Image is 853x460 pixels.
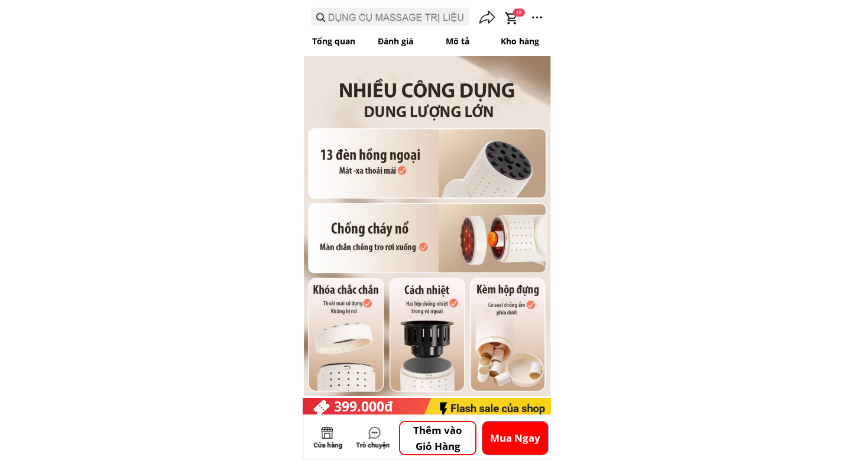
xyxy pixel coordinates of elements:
div: 399.000đ [334,396,395,417]
p: Thêm vào Giỏ Hàng [400,422,475,454]
p: Kho hàng [489,30,551,53]
p: Mua Ngay [482,422,548,455]
p: Tổng quan [303,30,365,53]
p: Mô tả [427,30,489,53]
div: 798.000 đ [315,414,368,429]
div: - 50% [371,410,406,430]
p: Đánh giá [365,30,427,53]
div: Kết thúc sau 12 giờ [458,413,537,426]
